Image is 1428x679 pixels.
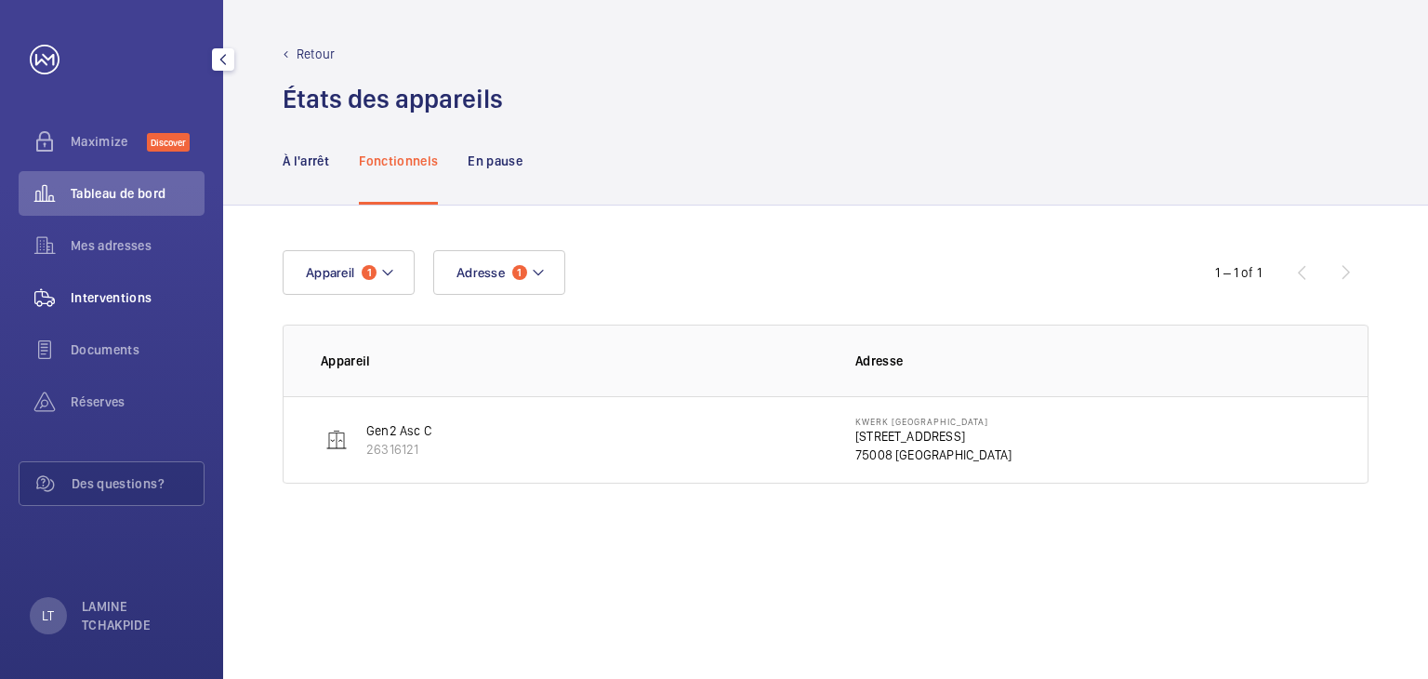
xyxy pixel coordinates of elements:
[283,82,503,116] h1: États des appareils
[321,352,826,370] p: Appareil
[71,288,205,307] span: Interventions
[855,416,1011,427] p: Kwerk [GEOGRAPHIC_DATA]
[147,133,190,152] span: Discover
[512,265,527,280] span: 1
[71,184,205,203] span: Tableau de bord
[71,132,147,151] span: Maximize
[71,236,205,255] span: Mes adresses
[359,152,438,170] p: Fonctionnels
[325,429,348,451] img: elevator.svg
[82,597,193,634] p: LAMINE TCHAKPIDE
[42,606,54,625] p: LT
[855,446,1011,464] p: 75008 [GEOGRAPHIC_DATA]
[71,340,205,359] span: Documents
[855,352,1330,370] p: Adresse
[283,250,415,295] button: Appareil1
[1215,263,1262,282] div: 1 – 1 of 1
[456,265,505,280] span: Adresse
[433,250,565,295] button: Adresse1
[362,265,377,280] span: 1
[468,152,522,170] p: En pause
[297,45,335,63] p: Retour
[283,152,329,170] p: À l'arrêt
[366,421,431,440] p: Gen2 Asc C
[855,427,1011,446] p: [STREET_ADDRESS]
[366,440,431,459] p: 26316121
[72,474,204,493] span: Des questions?
[306,265,354,280] span: Appareil
[71,393,205,411] span: Réserves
